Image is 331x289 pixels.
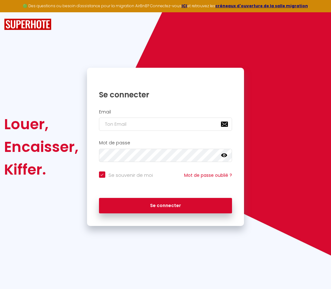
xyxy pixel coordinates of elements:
input: Ton Email [99,118,232,131]
a: ICI [182,3,187,9]
a: créneaux d'ouverture de la salle migration [215,3,308,9]
button: Se connecter [99,198,232,214]
div: Louer, [4,113,78,136]
div: Encaisser, [4,136,78,158]
h2: Mot de passe [99,140,232,146]
h2: Email [99,109,232,115]
h1: Se connecter [99,90,232,100]
img: SuperHote logo [4,19,51,30]
div: Kiffer. [4,158,78,181]
a: Mot de passe oublié ? [184,172,232,178]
